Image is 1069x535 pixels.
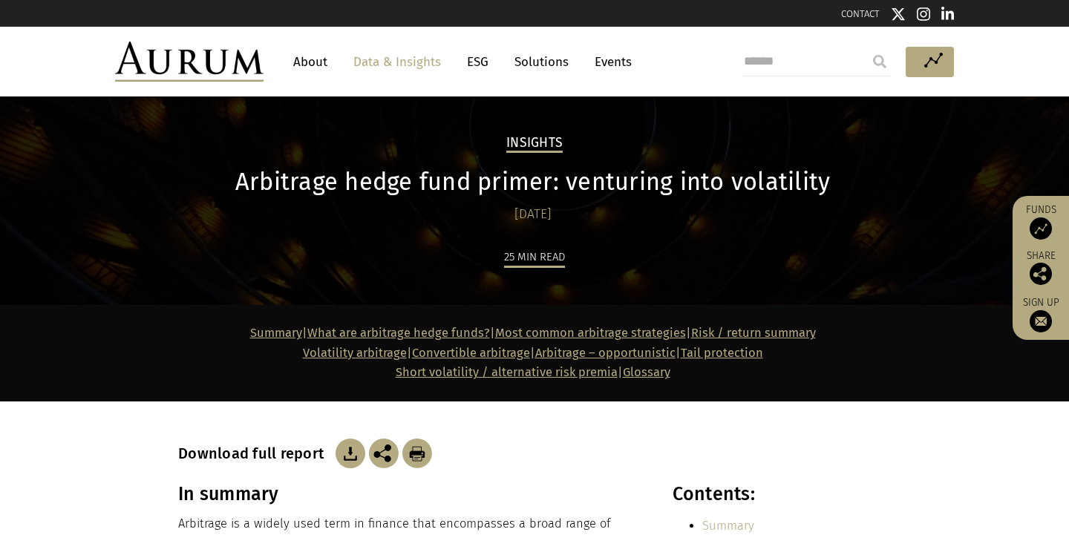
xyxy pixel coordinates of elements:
a: About [286,48,335,76]
div: Share [1020,251,1062,285]
img: Download Article [336,439,365,468]
img: Aurum [115,42,264,82]
strong: | | | [250,326,691,340]
img: Share this post [1030,263,1052,285]
div: [DATE] [178,204,887,225]
a: Events [587,48,632,76]
h2: Insights [506,135,563,153]
a: Funds [1020,203,1062,240]
a: Volatility arbitrage [303,346,407,360]
img: Access Funds [1030,217,1052,240]
a: Risk / return summary [691,326,816,340]
strong: | | | [303,346,681,360]
h1: Arbitrage hedge fund primer: venturing into volatility [178,168,887,197]
a: ESG [460,48,496,76]
img: Instagram icon [917,7,930,22]
input: Submit [865,47,895,76]
img: Linkedin icon [941,7,955,22]
a: Summary [702,519,754,533]
a: Summary [250,326,302,340]
a: Solutions [507,48,576,76]
div: 25 min read [504,248,565,268]
a: Data & Insights [346,48,448,76]
span: | [396,365,670,379]
h3: Download full report [178,444,332,462]
a: What are arbitrage hedge funds? [307,326,490,340]
h3: In summary [178,483,640,505]
img: Sign up to our newsletter [1030,310,1052,332]
a: Convertible arbitrage [412,346,530,360]
img: Share this post [369,439,399,468]
a: Tail protection [681,346,763,360]
img: Download Article [402,439,432,468]
a: Most common arbitrage strategies [495,326,686,340]
a: CONTACT [841,8,880,19]
img: Twitter icon [891,7,906,22]
a: Short volatility / alternative risk premia [396,365,618,379]
a: Glossary [623,365,670,379]
a: Sign up [1020,296,1062,332]
a: Arbitrage – opportunistic [535,346,676,360]
h3: Contents: [673,483,887,505]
